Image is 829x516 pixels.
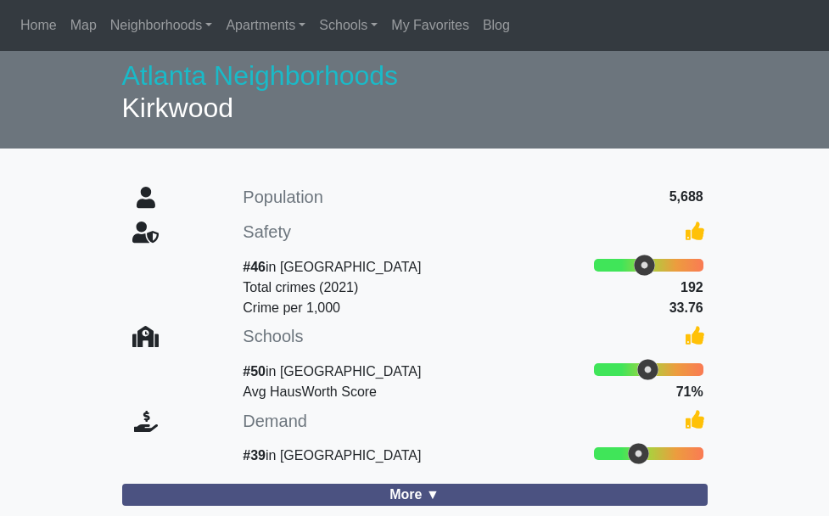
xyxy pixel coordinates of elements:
[669,298,703,318] div: 33.76
[476,8,517,42] a: Blog
[483,18,510,32] span: Blog
[243,278,358,298] div: Total crimes (2021)
[110,18,203,32] span: Neighborhoods
[243,446,421,466] div: in [GEOGRAPHIC_DATA]
[122,93,234,123] span: Kirkwood
[243,260,266,274] strong: #46
[384,8,476,42] a: My Favorites
[312,8,384,42] a: Schools
[243,448,266,463] strong: #39
[70,18,97,32] span: Map
[669,189,703,204] span: 5,688
[391,18,469,32] span: My Favorites
[243,382,377,402] div: Avg HausWorth Score
[14,8,64,42] a: Home
[389,487,440,502] span: More ▼
[243,187,323,207] h5: Population
[122,484,708,506] a: More ▼
[243,222,291,242] h5: Safety
[226,18,295,32] span: Apartments
[243,257,421,278] div: in [GEOGRAPHIC_DATA]
[319,18,367,32] span: Schools
[219,8,312,42] a: Apartments
[243,326,303,346] h5: Schools
[243,411,307,431] h5: Demand
[104,8,220,42] a: Neighborhoods
[243,298,340,318] div: Crime per 1,000
[122,59,708,125] h2: Atlanta Neighborhoods
[64,8,104,42] a: Map
[681,278,703,298] div: 192
[20,18,57,32] span: Home
[676,384,703,399] span: 71%
[243,362,421,382] div: in [GEOGRAPHIC_DATA]
[243,364,266,379] strong: #50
